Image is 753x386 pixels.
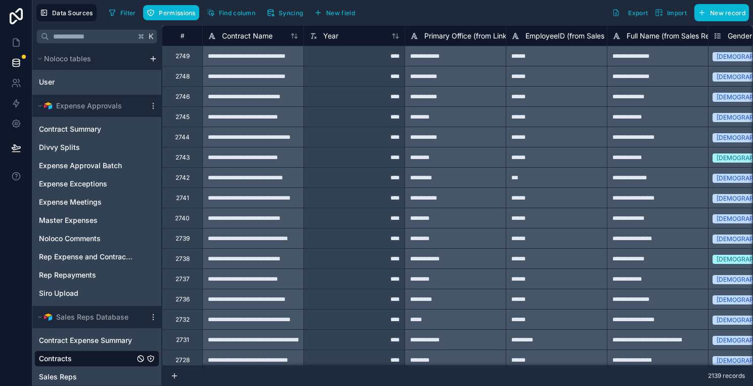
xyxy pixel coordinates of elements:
span: Export [628,9,648,17]
span: 2139 records [708,372,745,380]
button: Export [608,4,651,21]
a: New record [690,4,749,21]
span: New record [710,9,745,17]
button: Permissions [143,5,199,20]
button: Filter [105,5,140,20]
a: Permissions [143,5,203,20]
button: New field [311,5,359,20]
span: Full Name (from Sales Reps) [627,31,720,41]
div: 2742 [175,174,190,182]
div: 2746 [175,93,190,101]
div: 2739 [175,235,190,243]
div: 2731 [176,336,189,344]
div: 2741 [176,194,189,202]
span: Contract Name [222,31,273,41]
button: New record [694,4,749,21]
div: 2745 [175,113,190,121]
div: # [170,32,195,40]
button: Data Sources [36,4,97,21]
button: Import [651,4,690,21]
a: Syncing [263,5,311,20]
div: 2736 [175,295,190,303]
span: Find column [219,9,255,17]
span: K [148,33,155,40]
span: Primary Office (from Link to MRD) [424,31,536,41]
div: 2732 [175,316,190,324]
span: Permissions [159,9,195,17]
span: Filter [120,9,136,17]
span: Syncing [279,9,303,17]
span: New field [326,9,355,17]
span: Import [667,9,687,17]
div: 2737 [175,275,190,283]
div: 2738 [175,255,190,263]
div: 2749 [175,52,190,60]
div: 2740 [175,214,190,222]
div: 2728 [175,356,190,364]
button: Syncing [263,5,306,20]
div: 2743 [175,153,190,162]
div: 2748 [175,72,190,81]
span: Year [323,31,338,41]
span: EmployeeID (from Sales Reps) [525,31,626,41]
button: Find column [203,5,259,20]
span: Data Sources [52,9,93,17]
div: 2744 [175,133,190,141]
